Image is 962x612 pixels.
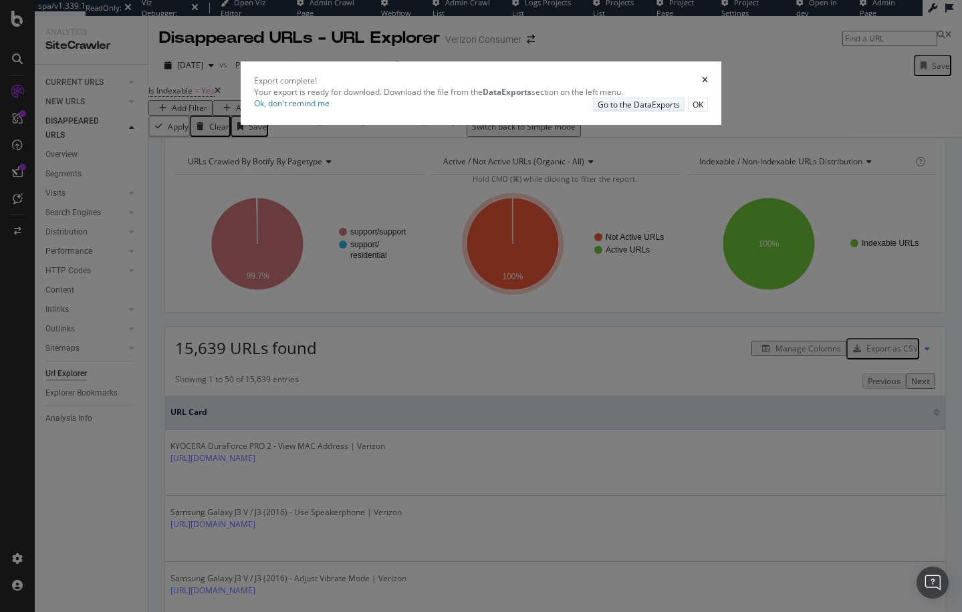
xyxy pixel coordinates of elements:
button: OK [688,98,708,112]
div: modal [241,61,722,125]
div: times [702,75,708,86]
span: section on the left menu. [483,86,623,98]
div: Export complete! [254,75,317,86]
a: Ok, don't remind me [254,98,330,109]
div: Go to the DataExports [598,99,680,110]
div: Open Intercom Messenger [917,567,949,599]
strong: DataExports [483,86,531,98]
div: Your export is ready for download. Download the file from the [254,86,709,98]
div: OK [693,99,703,110]
button: Go to the DataExports [593,98,685,112]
